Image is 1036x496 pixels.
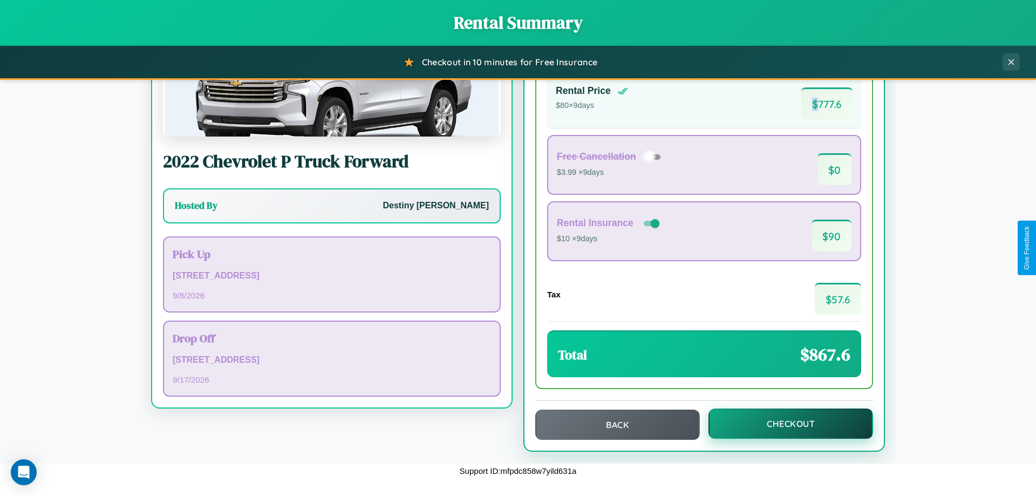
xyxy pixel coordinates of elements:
[557,151,636,162] h4: Free Cancellation
[547,290,561,299] h4: Tax
[173,288,491,303] p: 9 / 8 / 2026
[173,372,491,387] p: 9 / 17 / 2026
[817,153,851,185] span: $ 0
[556,85,611,97] h4: Rental Price
[163,150,501,173] h2: 2022 Chevrolet P Truck Forward
[800,343,850,366] span: $ 867.6
[175,199,217,212] h3: Hosted By
[812,220,851,252] span: $ 90
[460,464,577,478] p: Support ID: mfpdc858w7yild631a
[11,11,1025,35] h1: Rental Summary
[556,99,628,113] p: $ 80 × 9 days
[708,409,873,439] button: Checkout
[173,268,491,284] p: [STREET_ADDRESS]
[173,352,491,368] p: [STREET_ADDRESS]
[557,166,664,180] p: $3.99 × 9 days
[558,346,587,364] h3: Total
[163,29,501,137] img: Chevrolet P Truck Forward
[557,232,662,246] p: $10 × 9 days
[173,330,491,346] h3: Drop Off
[173,246,491,262] h3: Pick Up
[801,87,853,119] span: $ 777.6
[422,57,597,67] span: Checkout in 10 minutes for Free Insurance
[383,198,489,214] p: Destiny [PERSON_NAME]
[11,459,37,485] div: Open Intercom Messenger
[815,283,861,315] span: $ 57.6
[535,410,700,440] button: Back
[557,218,633,229] h4: Rental Insurance
[1023,226,1031,270] div: Give Feedback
